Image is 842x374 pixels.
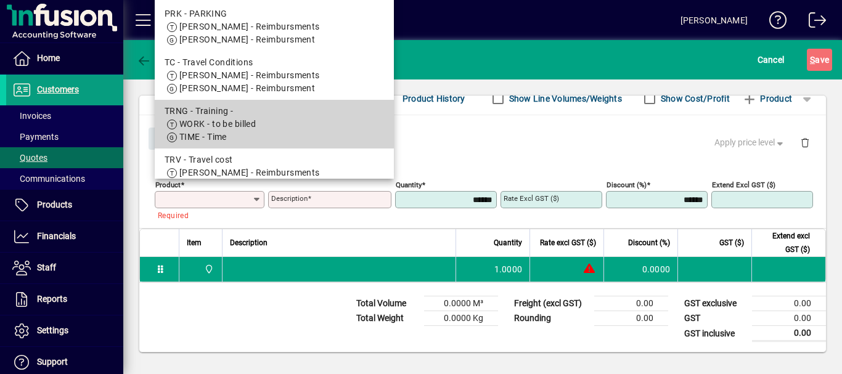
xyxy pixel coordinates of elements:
[179,83,315,93] span: [PERSON_NAME] - Reimbursment
[350,296,424,311] td: Total Volume
[155,100,394,148] mat-option: TRNG - Training -
[230,236,268,250] span: Description
[37,200,72,209] span: Products
[759,229,810,256] span: Extend excl GST ($)
[603,257,677,282] td: 0.0000
[678,326,752,341] td: GST inclusive
[165,153,384,166] div: TRV - Travel cost
[403,89,465,108] span: Product History
[504,194,559,203] mat-label: Rate excl GST ($)
[752,296,826,311] td: 0.00
[12,153,47,163] span: Quotes
[155,181,181,189] mat-label: Product
[754,49,788,71] button: Cancel
[6,190,123,221] a: Products
[179,132,227,142] span: TIME - Time
[6,126,123,147] a: Payments
[179,70,320,80] span: [PERSON_NAME] - Reimbursments
[6,221,123,252] a: Financials
[179,168,320,177] span: [PERSON_NAME] - Reimbursments
[540,236,596,250] span: Rate excl GST ($)
[136,55,178,65] span: Back
[6,284,123,315] a: Reports
[494,263,523,275] span: 1.0000
[6,315,123,346] a: Settings
[37,325,68,335] span: Settings
[201,262,215,276] span: Central
[678,296,752,311] td: GST exclusive
[165,56,384,69] div: TC - Travel Conditions
[810,55,815,65] span: S
[165,7,384,20] div: PRK - PARKING
[424,311,498,326] td: 0.0000 Kg
[12,174,85,184] span: Communications
[760,2,787,43] a: Knowledge Base
[155,2,394,51] mat-option: PRK - PARKING
[6,147,123,168] a: Quotes
[145,132,194,144] app-page-header-button: Close
[508,311,594,326] td: Rounding
[350,311,424,326] td: Total Weight
[398,87,470,110] button: Product History
[628,236,670,250] span: Discount (%)
[158,208,255,221] mat-error: Required
[6,43,123,74] a: Home
[594,296,668,311] td: 0.00
[494,236,522,250] span: Quantity
[607,181,647,189] mat-label: Discount (%)
[424,296,498,311] td: 0.0000 M³
[133,49,181,71] button: Back
[37,84,79,94] span: Customers
[681,10,748,30] div: [PERSON_NAME]
[271,194,308,203] mat-label: Description
[658,92,730,105] label: Show Cost/Profit
[508,296,594,311] td: Freight (excl GST)
[799,2,827,43] a: Logout
[155,148,394,197] mat-option: TRV - Travel cost
[709,132,791,154] button: Apply price level
[758,50,785,70] span: Cancel
[37,231,76,241] span: Financials
[6,253,123,283] a: Staff
[37,53,60,63] span: Home
[139,115,826,160] div: Product
[165,105,384,118] div: TRNG - Training -
[6,168,123,189] a: Communications
[12,132,59,142] span: Payments
[396,181,422,189] mat-label: Quantity
[752,326,826,341] td: 0.00
[37,357,68,367] span: Support
[179,22,320,31] span: [PERSON_NAME] - Reimbursments
[153,129,186,149] span: Close
[37,262,56,272] span: Staff
[149,128,190,150] button: Close
[790,137,820,148] app-page-header-button: Delete
[12,111,51,121] span: Invoices
[810,50,829,70] span: ave
[179,119,256,129] span: WORK - to be billed
[594,311,668,326] td: 0.00
[37,294,67,304] span: Reports
[807,49,832,71] button: Save
[719,236,744,250] span: GST ($)
[123,49,191,71] app-page-header-button: Back
[678,311,752,326] td: GST
[752,311,826,326] td: 0.00
[712,181,775,189] mat-label: Extend excl GST ($)
[187,236,202,250] span: Item
[155,51,394,100] mat-option: TC - Travel Conditions
[507,92,622,105] label: Show Line Volumes/Weights
[6,105,123,126] a: Invoices
[179,35,315,44] span: [PERSON_NAME] - Reimbursment
[714,136,786,149] span: Apply price level
[790,128,820,157] button: Delete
